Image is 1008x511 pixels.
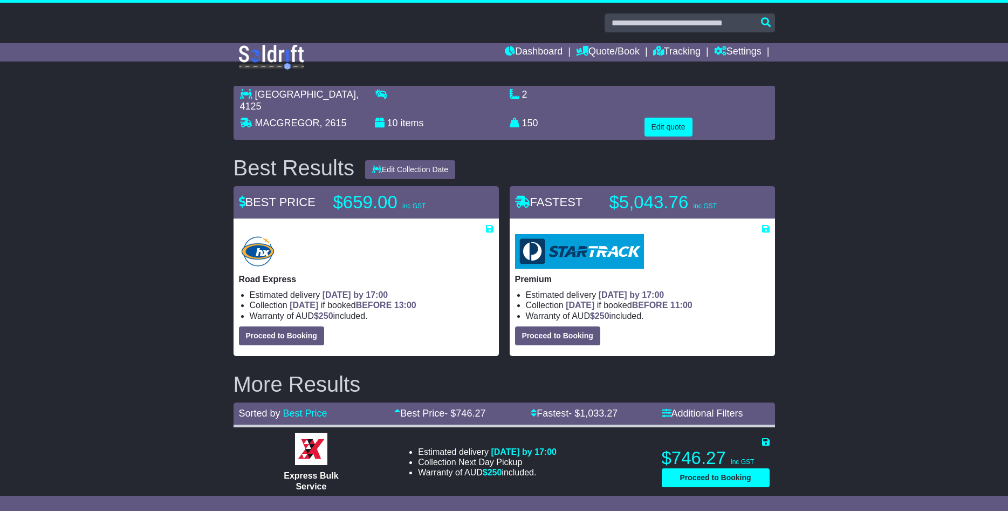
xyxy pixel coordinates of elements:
[323,290,388,299] span: [DATE] by 17:00
[401,118,424,128] span: items
[522,89,527,100] span: 2
[319,311,333,321] span: 250
[576,43,640,62] a: Quote/Book
[566,301,594,310] span: [DATE]
[295,433,327,465] img: Border Express: Express Bulk Service
[662,468,770,487] button: Proceed to Booking
[228,156,360,180] div: Best Results
[483,468,502,477] span: $
[522,118,538,128] span: 150
[240,89,359,112] span: , 4125
[320,118,347,128] span: , 2615
[662,447,770,469] p: $746.27
[418,457,557,467] li: Collection
[599,290,664,299] span: [DATE] by 17:00
[239,274,493,284] p: Road Express
[387,118,398,128] span: 10
[580,408,618,419] span: 1,033.27
[595,311,609,321] span: 250
[314,311,333,321] span: $
[526,290,770,300] li: Estimated delivery
[456,408,485,419] span: 746.27
[662,408,743,419] a: Additional Filters
[239,408,280,419] span: Sorted by
[670,301,692,310] span: 11:00
[234,372,775,396] h2: More Results
[444,408,485,419] span: - $
[515,195,583,209] span: FASTEST
[255,118,320,128] span: MACGREGOR
[290,301,416,310] span: if booked
[714,43,762,62] a: Settings
[531,408,618,419] a: Fastest- $1,033.27
[418,467,557,478] li: Warranty of AUD included.
[394,408,485,419] a: Best Price- $746.27
[290,301,318,310] span: [DATE]
[566,301,692,310] span: if booked
[250,290,493,300] li: Estimated delivery
[632,301,668,310] span: BEFORE
[491,447,557,457] span: [DATE] by 17:00
[693,202,716,210] span: inc GST
[609,192,744,213] p: $5,043.76
[250,311,493,321] li: Warranty of AUD included.
[515,274,770,284] p: Premium
[239,326,324,345] button: Proceed to Booking
[526,311,770,321] li: Warranty of AUD included.
[515,234,644,269] img: StarTrack: Premium
[731,458,754,466] span: inc GST
[250,300,493,310] li: Collection
[284,471,338,490] span: Express Bulk Service
[488,468,502,477] span: 250
[365,160,455,179] button: Edit Collection Date
[458,458,522,467] span: Next Day Pickup
[418,447,557,457] li: Estimated delivery
[568,408,618,419] span: - $
[283,408,327,419] a: Best Price
[239,195,316,209] span: BEST PRICE
[255,89,356,100] span: [GEOGRAPHIC_DATA]
[526,300,770,310] li: Collection
[394,301,416,310] span: 13:00
[590,311,609,321] span: $
[653,43,701,62] a: Tracking
[239,234,277,269] img: Hunter Express: Road Express
[356,301,392,310] span: BEFORE
[505,43,563,62] a: Dashboard
[644,118,692,137] button: Edit quote
[402,202,426,210] span: inc GST
[515,326,600,345] button: Proceed to Booking
[333,192,468,213] p: $659.00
